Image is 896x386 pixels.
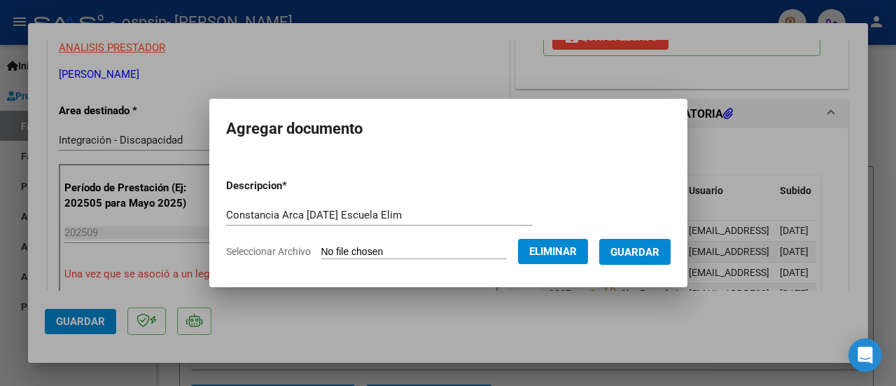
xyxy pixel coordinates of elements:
[599,239,671,265] button: Guardar
[226,116,671,142] h2: Agregar documento
[848,338,882,372] div: Open Intercom Messenger
[518,239,588,264] button: Eliminar
[610,246,659,259] span: Guardar
[529,245,577,258] span: Eliminar
[226,246,311,257] span: Seleccionar Archivo
[226,178,360,194] p: Descripcion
